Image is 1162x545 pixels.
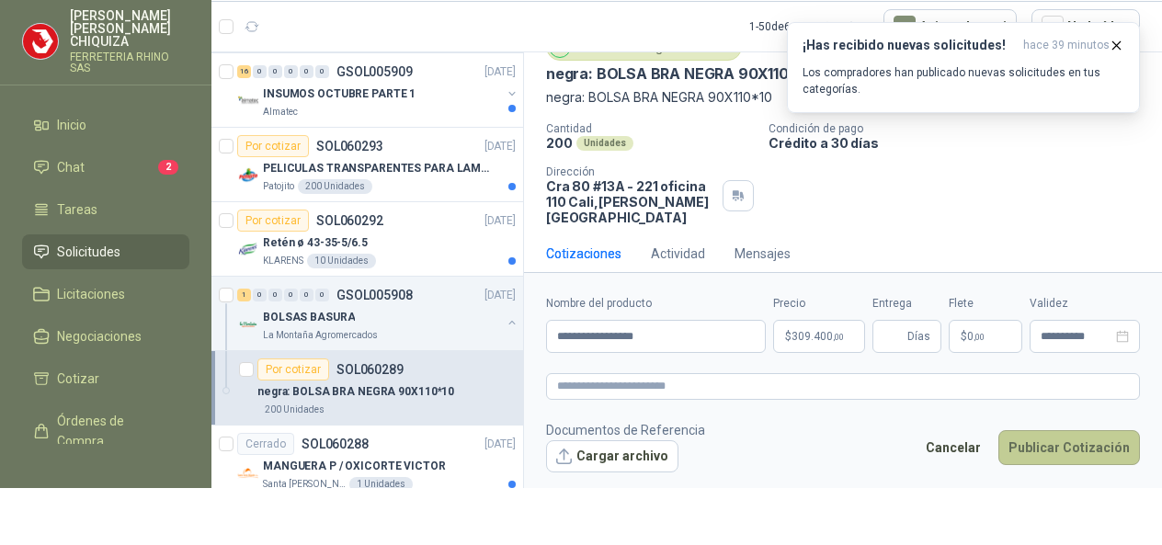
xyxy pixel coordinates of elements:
[57,199,97,220] span: Tareas
[735,244,791,264] div: Mensajes
[769,122,1155,135] p: Condición de pago
[237,90,259,112] img: Company Logo
[546,87,1140,108] p: negra: BOLSA BRA NEGRA 90X110*10
[315,65,329,78] div: 0
[546,244,621,264] div: Cotizaciones
[22,108,189,142] a: Inicio
[263,309,355,326] p: BOLSAS BASURA
[916,430,991,465] button: Cancelar
[576,136,633,151] div: Unidades
[484,436,516,453] p: [DATE]
[22,361,189,396] a: Cotizar
[284,65,298,78] div: 0
[22,234,189,269] a: Solicitudes
[237,65,251,78] div: 16
[263,179,294,194] p: Patojito
[1031,9,1140,44] button: No Leídos
[284,289,298,301] div: 0
[237,433,294,455] div: Cerrado
[546,420,705,440] p: Documentos de Referencia
[298,179,372,194] div: 200 Unidades
[253,65,267,78] div: 0
[546,165,715,178] p: Dirección
[237,135,309,157] div: Por cotizar
[546,135,573,151] p: 200
[158,160,178,175] span: 2
[773,295,865,312] label: Precio
[316,140,383,153] p: SOL060293
[907,321,930,352] span: Días
[1030,295,1140,312] label: Validez
[268,289,282,301] div: 0
[315,289,329,301] div: 0
[546,122,754,135] p: Cantidad
[316,214,383,227] p: SOL060292
[268,65,282,78] div: 0
[336,363,404,376] p: SOL060289
[546,440,678,473] button: Cargar archivo
[70,51,189,74] p: FERRETERIA RHINO SAS
[773,320,865,353] p: $309.400,00
[300,65,313,78] div: 0
[22,319,189,354] a: Negociaciones
[263,85,416,103] p: INSUMOS OCTUBRE PARTE 1
[484,138,516,155] p: [DATE]
[349,477,413,492] div: 1 Unidades
[211,128,523,202] a: Por cotizarSOL060293[DATE] Company LogoPELICULAS TRANSPARENTES PARA LAMINADO EN CALIENTEPatojito2...
[211,351,523,426] a: Por cotizarSOL060289negra: BOLSA BRA NEGRA 90X110*10200 Unidades
[307,254,376,268] div: 10 Unidades
[336,65,413,78] p: GSOL005909
[302,437,369,450] p: SOL060288
[883,9,1017,44] button: Asignado a mi
[211,202,523,277] a: Por cotizarSOL060292[DATE] Company LogoRetén ø 43-35-5/6.5KLARENS10 Unidades
[967,331,985,342] span: 0
[949,320,1022,353] p: $ 0,00
[257,383,454,401] p: negra: BOLSA BRA NEGRA 90X110*10
[57,369,99,389] span: Cotizar
[484,287,516,304] p: [DATE]
[57,242,120,262] span: Solicitudes
[237,239,259,261] img: Company Logo
[546,295,766,312] label: Nombre del producto
[23,24,58,59] img: Company Logo
[546,64,812,84] p: negra: BOLSA BRA NEGRA 90X110*10
[237,462,259,484] img: Company Logo
[253,289,267,301] div: 0
[257,403,332,417] div: 200 Unidades
[961,331,967,342] span: $
[803,38,1016,53] h3: ¡Has recibido nuevas solicitudes!
[57,157,85,177] span: Chat
[237,210,309,232] div: Por cotizar
[263,328,378,343] p: La Montaña Agromercados
[484,63,516,81] p: [DATE]
[57,115,86,135] span: Inicio
[263,234,368,252] p: Retén ø 43-35-5/6.5
[651,244,705,264] div: Actividad
[998,430,1140,465] button: Publicar Cotización
[263,477,346,492] p: Santa [PERSON_NAME]
[211,426,523,500] a: CerradoSOL060288[DATE] Company LogoMANGUERA P / OXICORTE VICTORSanta [PERSON_NAME]1 Unidades
[22,192,189,227] a: Tareas
[974,332,985,342] span: ,00
[57,411,172,451] span: Órdenes de Compra
[792,331,844,342] span: 309.400
[263,160,492,177] p: PELICULAS TRANSPARENTES PARA LAMINADO EN CALIENTE
[263,105,298,119] p: Almatec
[336,289,413,301] p: GSOL005908
[872,295,941,312] label: Entrega
[22,403,189,459] a: Órdenes de Compra
[237,284,519,343] a: 1 0 0 0 0 0 GSOL005908[DATE] Company LogoBOLSAS BASURALa Montaña Agromercados
[263,458,446,475] p: MANGUERA P / OXICORTE VICTOR
[57,326,142,346] span: Negociaciones
[22,150,189,185] a: Chat2
[949,295,1022,312] label: Flete
[546,178,715,225] p: Cra 80 #13A - 221 oficina 110 Cali , [PERSON_NAME][GEOGRAPHIC_DATA]
[57,284,125,304] span: Licitaciones
[22,277,189,312] a: Licitaciones
[803,64,1124,97] p: Los compradores han publicado nuevas solicitudes en tus categorías.
[237,313,259,335] img: Company Logo
[257,358,329,380] div: Por cotizar
[787,22,1140,113] button: ¡Has recibido nuevas solicitudes!hace 39 minutos Los compradores han publicado nuevas solicitudes...
[70,9,189,48] p: [PERSON_NAME] [PERSON_NAME] CHIQUIZA
[749,12,869,41] div: 1 - 50 de 6455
